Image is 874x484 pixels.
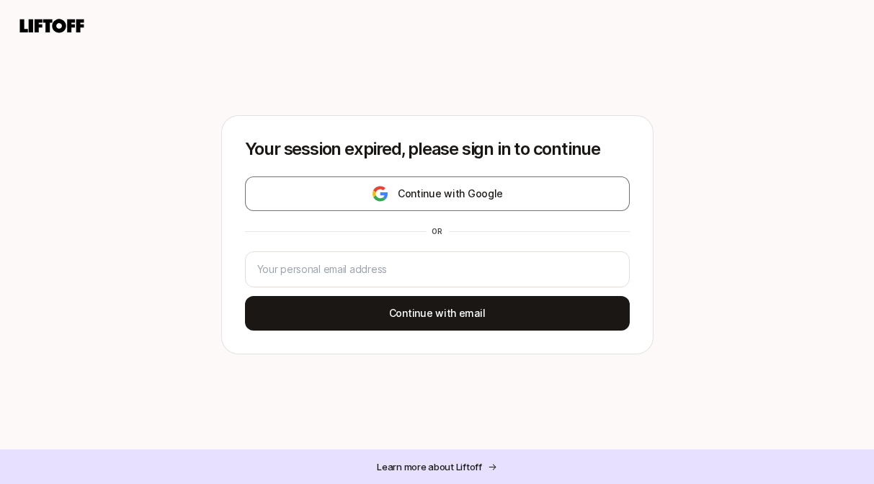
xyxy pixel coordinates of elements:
[426,225,449,237] div: or
[245,296,630,331] button: Continue with email
[257,261,617,278] input: Your personal email address
[365,454,509,480] button: Learn more about Liftoff
[371,185,389,202] img: google-logo
[245,139,630,159] p: Your session expired, please sign in to continue
[245,176,630,211] button: Continue with Google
